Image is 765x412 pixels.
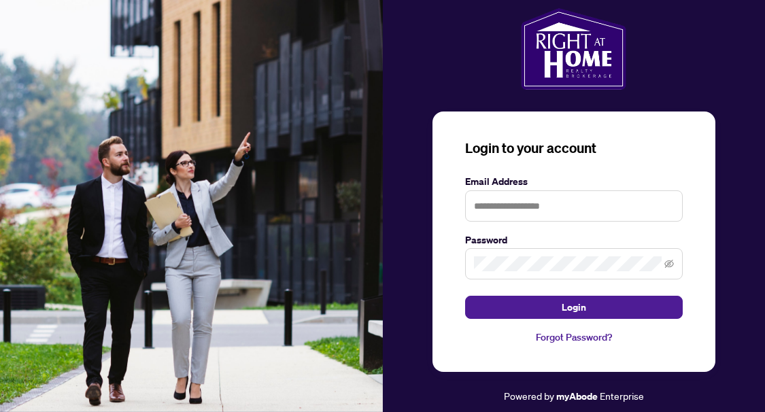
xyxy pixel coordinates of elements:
[600,390,644,402] span: Enterprise
[521,8,626,90] img: ma-logo
[562,296,586,318] span: Login
[465,296,683,319] button: Login
[504,390,554,402] span: Powered by
[664,259,674,269] span: eye-invisible
[465,139,683,158] h3: Login to your account
[465,330,683,345] a: Forgot Password?
[556,389,598,404] a: myAbode
[465,174,683,189] label: Email Address
[465,233,683,247] label: Password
